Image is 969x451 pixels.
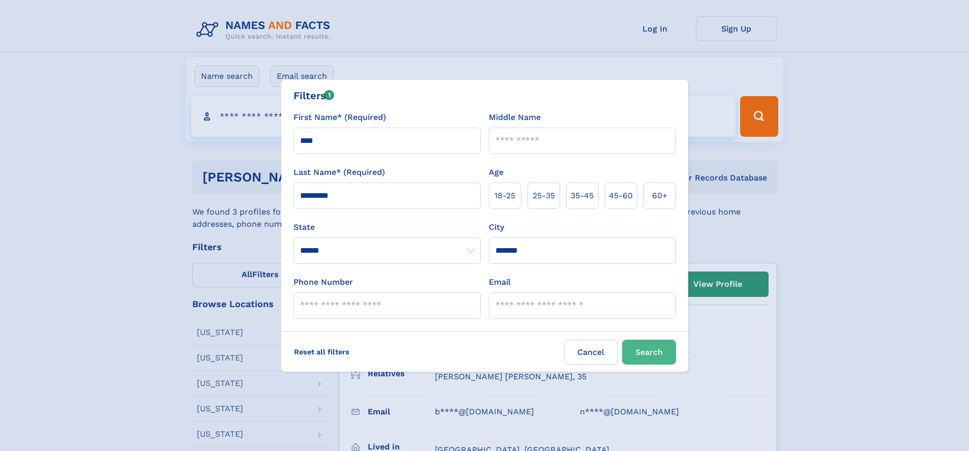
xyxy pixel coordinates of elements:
[287,340,356,364] label: Reset all filters
[489,111,541,124] label: Middle Name
[571,190,594,202] span: 35‑45
[533,190,555,202] span: 25‑35
[564,340,618,365] label: Cancel
[489,221,504,233] label: City
[622,340,676,365] button: Search
[293,276,353,288] label: Phone Number
[293,111,386,124] label: First Name* (Required)
[489,276,511,288] label: Email
[652,190,667,202] span: 60+
[494,190,515,202] span: 18‑25
[293,166,385,178] label: Last Name* (Required)
[489,166,504,178] label: Age
[293,221,481,233] label: State
[609,190,633,202] span: 45‑60
[293,88,335,103] div: Filters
